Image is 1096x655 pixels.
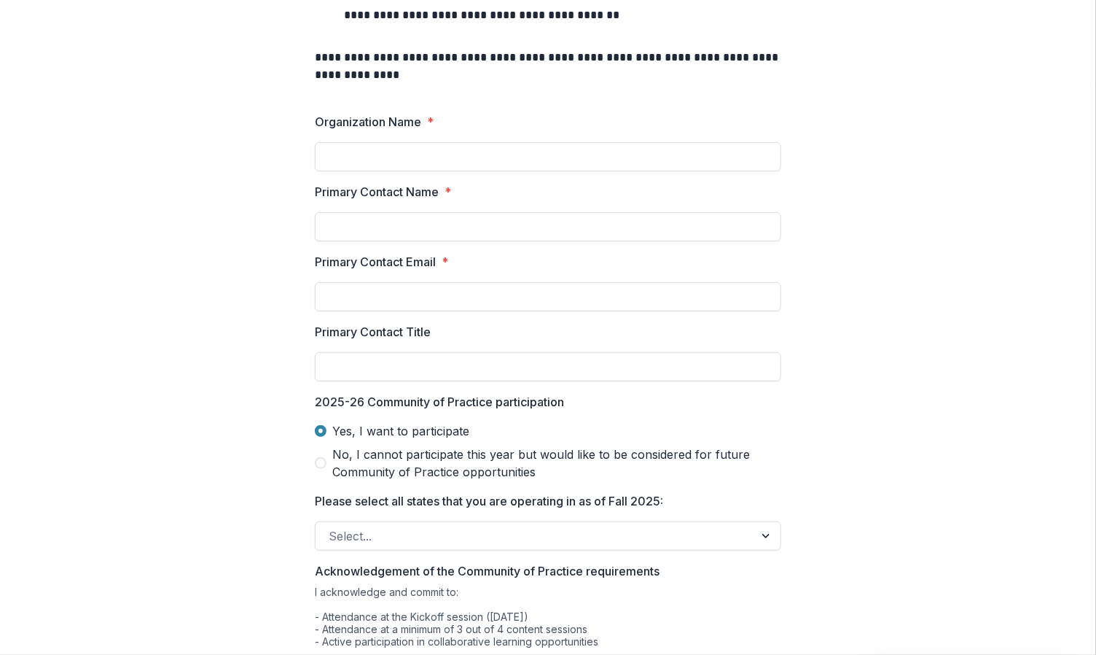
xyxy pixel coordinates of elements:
[315,562,659,580] p: Acknowledgement of the Community of Practice requirements
[315,113,421,131] p: Organization Name
[315,586,781,654] div: I acknowledge and commit to: - Attendance at the Kickoff session ([DATE]) - Attendance at a minim...
[315,393,564,411] p: 2025-26 Community of Practice participation
[315,183,439,201] p: Primary Contact Name
[332,422,469,440] span: Yes, I want to participate
[315,492,663,510] p: Please select all states that you are operating in as of Fall 2025:
[315,323,431,341] p: Primary Contact Title
[332,446,781,481] span: No, I cannot participate this year but would like to be considered for future Community of Practi...
[315,253,436,271] p: Primary Contact Email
